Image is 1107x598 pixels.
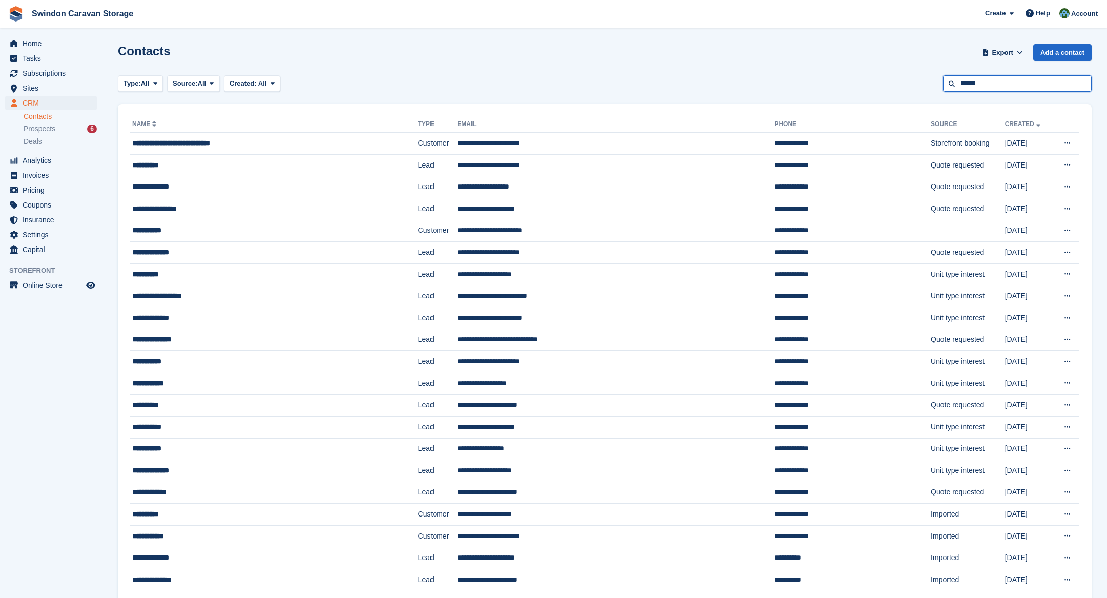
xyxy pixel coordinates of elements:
td: [DATE] [1005,395,1052,417]
span: Created: [230,79,257,87]
span: Pricing [23,183,84,197]
td: Lead [418,263,458,285]
td: Quote requested [931,198,1005,220]
td: Lead [418,329,458,351]
td: Customer [418,133,458,155]
td: [DATE] [1005,329,1052,351]
span: Invoices [23,168,84,182]
a: Name [132,120,158,128]
a: Deals [24,136,97,147]
button: Created: All [224,75,280,92]
a: menu [5,183,97,197]
td: [DATE] [1005,482,1052,504]
button: Export [980,44,1025,61]
td: Lead [418,438,458,460]
td: Lead [418,242,458,264]
td: Quote requested [931,482,1005,504]
span: Settings [23,228,84,242]
a: Preview store [85,279,97,292]
td: [DATE] [1005,263,1052,285]
th: Email [457,116,774,133]
td: [DATE] [1005,176,1052,198]
td: [DATE] [1005,416,1052,438]
td: [DATE] [1005,373,1052,395]
td: Unit type interest [931,438,1005,460]
td: Storefront booking [931,133,1005,155]
td: [DATE] [1005,285,1052,307]
a: Prospects 6 [24,123,97,134]
img: stora-icon-8386f47178a22dfd0bd8f6a31ec36ba5ce8667c1dd55bd0f319d3a0aa187defe.svg [8,6,24,22]
span: All [198,78,207,89]
span: Analytics [23,153,84,168]
a: Created [1005,120,1042,128]
a: menu [5,242,97,257]
td: Imported [931,547,1005,569]
button: Type: All [118,75,163,92]
td: [DATE] [1005,242,1052,264]
td: Lead [418,460,458,482]
td: Lead [418,285,458,307]
span: Account [1071,9,1098,19]
td: [DATE] [1005,133,1052,155]
span: Online Store [23,278,84,293]
span: Home [23,36,84,51]
a: menu [5,36,97,51]
td: Unit type interest [931,285,1005,307]
td: Unit type interest [931,307,1005,329]
td: Lead [418,154,458,176]
th: Source [931,116,1005,133]
span: Create [985,8,1006,18]
a: menu [5,153,97,168]
a: menu [5,66,97,80]
td: Quote requested [931,176,1005,198]
span: Capital [23,242,84,257]
td: Lead [418,351,458,373]
td: Quote requested [931,395,1005,417]
a: menu [5,81,97,95]
td: Imported [931,569,1005,591]
td: [DATE] [1005,547,1052,569]
td: [DATE] [1005,525,1052,547]
td: Lead [418,176,458,198]
td: [DATE] [1005,569,1052,591]
a: menu [5,96,97,110]
td: Lead [418,416,458,438]
td: [DATE] [1005,307,1052,329]
td: [DATE] [1005,438,1052,460]
div: 6 [87,125,97,133]
td: Lead [418,482,458,504]
a: menu [5,198,97,212]
span: All [258,79,267,87]
td: Unit type interest [931,351,1005,373]
td: Lead [418,547,458,569]
a: Swindon Caravan Storage [28,5,137,22]
span: All [141,78,150,89]
td: [DATE] [1005,504,1052,526]
td: Imported [931,525,1005,547]
td: Lead [418,395,458,417]
h1: Contacts [118,44,171,58]
span: CRM [23,96,84,110]
td: [DATE] [1005,220,1052,242]
td: Lead [418,307,458,329]
span: Subscriptions [23,66,84,80]
th: Phone [774,116,931,133]
a: menu [5,51,97,66]
td: Quote requested [931,242,1005,264]
td: Customer [418,525,458,547]
td: Lead [418,373,458,395]
td: Unit type interest [931,416,1005,438]
span: Sites [23,81,84,95]
span: Help [1036,8,1050,18]
td: Quote requested [931,329,1005,351]
td: [DATE] [1005,351,1052,373]
span: Coupons [23,198,84,212]
span: Deals [24,137,42,147]
td: [DATE] [1005,154,1052,176]
td: [DATE] [1005,198,1052,220]
span: Export [992,48,1013,58]
span: Insurance [23,213,84,227]
a: menu [5,168,97,182]
td: Unit type interest [931,263,1005,285]
td: Unit type interest [931,373,1005,395]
